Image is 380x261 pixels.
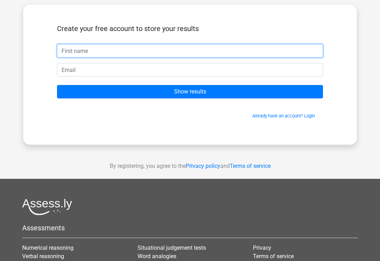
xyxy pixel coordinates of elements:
a: Terms of service [230,163,271,169]
input: Show results [57,85,323,98]
a: Privacy policy [186,163,220,169]
img: Assessly logo [22,199,72,215]
h5: Create your free account to store your results [57,24,323,33]
a: Already have an account? Login [252,113,315,119]
a: Privacy [253,244,271,251]
a: Word analogies [138,253,176,260]
input: Email [57,63,323,77]
a: Verbal reasoning [22,253,64,260]
h5: Assessments [22,224,358,232]
a: Numerical reasoning [22,244,74,251]
input: First name [57,44,323,57]
a: Situational judgement tests [138,244,206,251]
a: Terms of service [253,253,294,260]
